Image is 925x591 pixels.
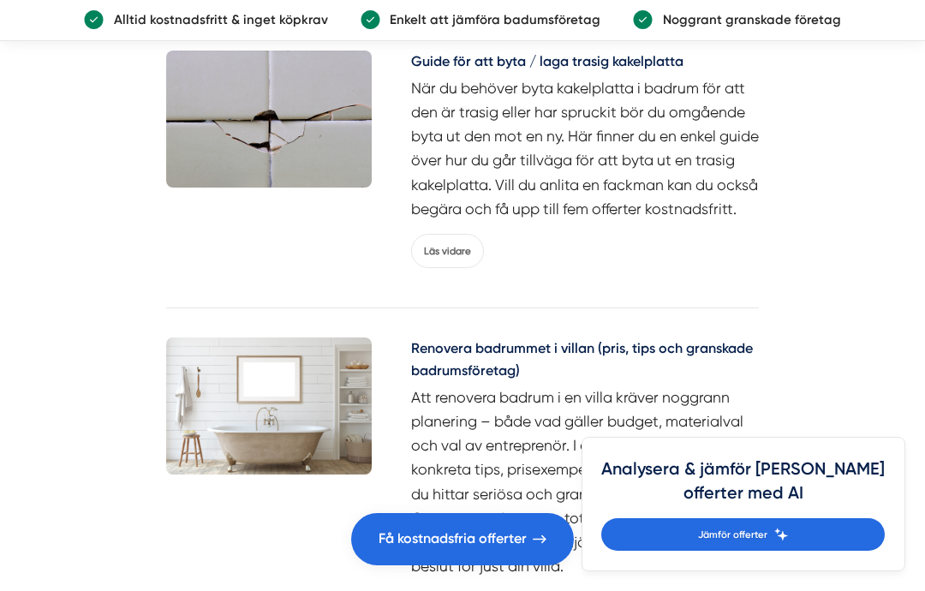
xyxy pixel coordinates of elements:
[379,528,527,550] span: Få kostnadsfria offerter
[104,9,327,30] p: Alltid kostnadsfritt & inget köpkrav
[411,337,759,385] a: Renovera badrummet i villan (pris, tips och granskade badrumsföretag)
[351,513,574,565] a: Få kostnadsfria offerter
[653,9,840,30] p: Noggrant granskade företag
[411,385,759,579] p: Att renovera badrum i en villa kräver noggrann planering – både vad gäller budget, materialval oc...
[698,527,767,542] span: Jämför offerter
[166,51,372,188] img: Guide för att byta / laga trasig kakelplatta
[166,337,372,475] img: Renovera badrummet i villan (pris, tips och granskade badrumsföretag)
[411,234,484,268] a: Läs vidare
[411,51,759,76] a: Guide för att byta / laga trasig kakelplatta
[601,518,885,551] a: Jämför offerter
[380,9,600,30] p: Enkelt att jämföra badumsföretag
[411,76,759,221] p: När du behöver byta kakelplatta i badrum för att den är trasig eller har spruckit bör du omgående...
[601,457,885,518] h4: Analysera & jämför [PERSON_NAME] offerter med AI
